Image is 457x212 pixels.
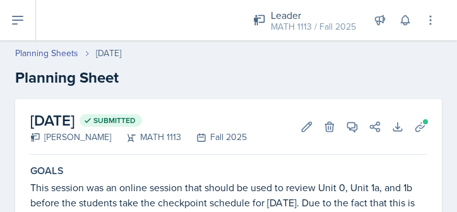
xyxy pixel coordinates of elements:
a: Planning Sheets [15,47,78,60]
div: [PERSON_NAME] [30,131,111,144]
div: [DATE] [96,47,121,60]
label: Goals [30,165,64,177]
div: MATH 1113 / Fall 2025 [271,20,356,33]
div: MATH 1113 [111,131,181,144]
div: Leader [271,8,356,23]
h2: Planning Sheet [15,66,442,89]
div: Fall 2025 [181,131,247,144]
h2: [DATE] [30,109,247,132]
span: Submitted [93,115,136,126]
